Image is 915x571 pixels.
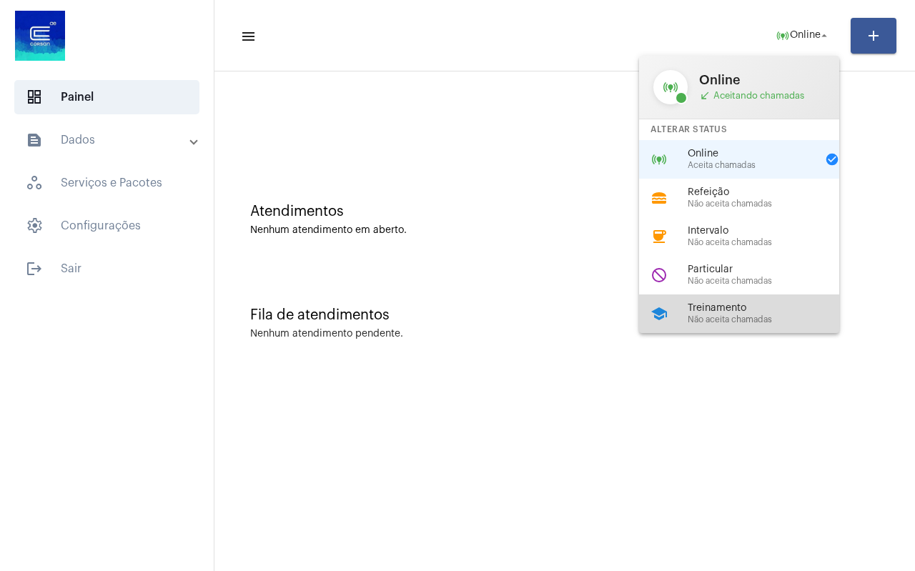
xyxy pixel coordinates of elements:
mat-icon: do_not_disturb [651,267,668,284]
span: Treinamento [688,303,851,314]
mat-icon: school [651,305,668,322]
mat-icon: online_prediction [651,151,668,168]
span: Não aceita chamadas [688,315,851,324]
div: Alterar Status [639,119,839,140]
mat-icon: online_prediction [653,70,688,104]
span: Não aceita chamadas [688,238,851,247]
span: Intervalo [688,226,851,237]
mat-icon: lunch_dining [651,189,668,207]
span: Não aceita chamadas [688,199,851,209]
span: Online [699,73,825,87]
span: Não aceita chamadas [688,277,851,286]
span: Online [688,149,816,159]
mat-icon: check_circle [825,152,839,167]
span: Aceita chamadas [688,161,816,170]
span: Aceitando chamadas [699,90,825,101]
span: Particular [688,264,851,275]
span: Refeição [688,187,851,198]
mat-icon: coffee [651,228,668,245]
mat-icon: call_received [699,90,711,101]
